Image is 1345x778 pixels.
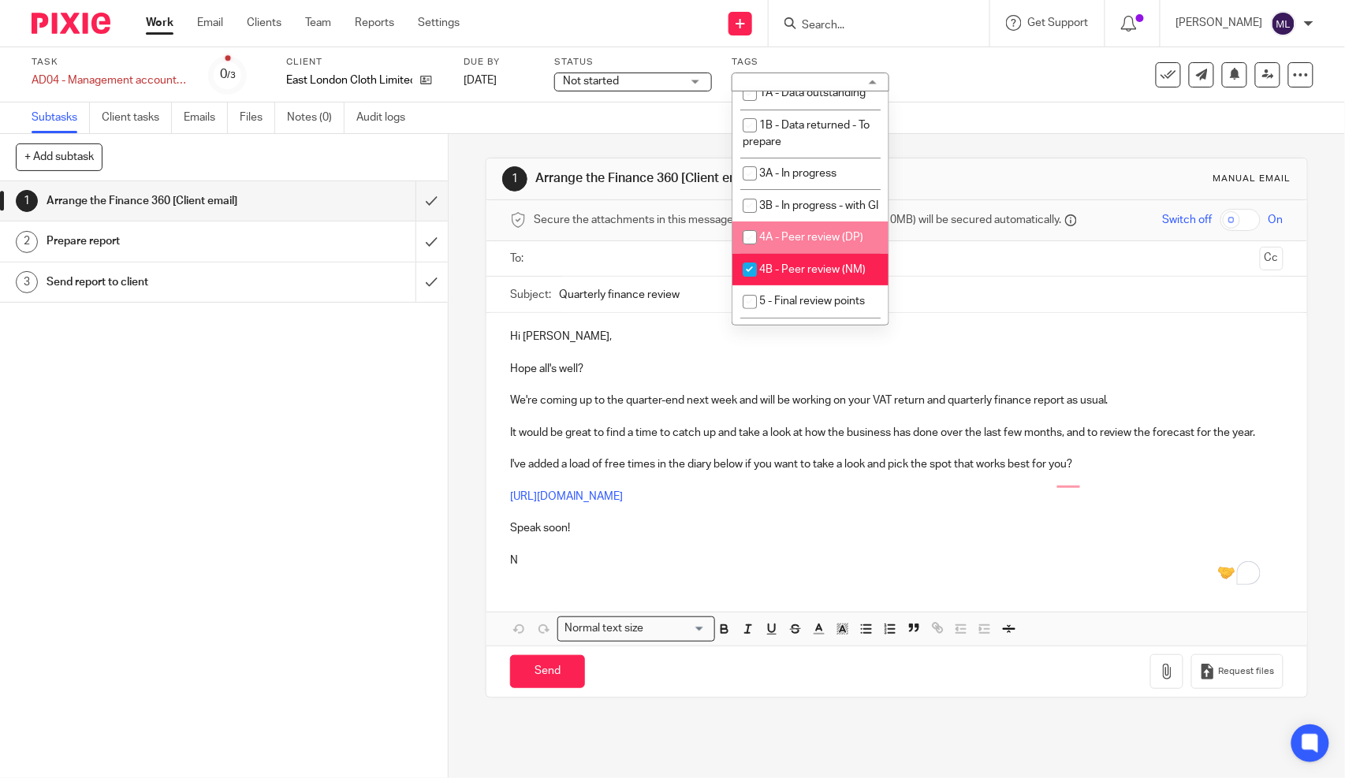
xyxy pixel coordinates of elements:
a: Client tasks [102,102,172,133]
a: Audit logs [356,102,417,133]
a: Reports [355,15,394,31]
span: Not started [563,76,619,87]
div: 2 [16,231,38,253]
span: Switch off [1163,212,1213,228]
span: Secure the attachments in this message. Files exceeding the size limit (10MB) will be secured aut... [534,212,1061,228]
div: 1 [16,190,38,212]
span: 4B - Peer review (NM) [759,264,866,275]
span: 3B - In progress - with GI [759,200,878,211]
a: Subtasks [32,102,90,133]
a: Email [197,15,223,31]
a: Work [146,15,173,31]
label: To: [510,251,527,266]
a: Emails [184,102,228,133]
p: Speak soon! [510,520,1284,536]
a: Team [305,15,331,31]
div: 1 [502,166,527,192]
span: [DATE] [464,75,497,86]
h1: Arrange the Finance 360 [Client email] [47,189,282,213]
h1: Send report to client [47,270,282,294]
span: On [1269,212,1284,228]
label: Client [286,56,444,69]
h1: Arrange the Finance 360 [Client email] [536,170,930,187]
div: Search for option [557,616,715,641]
label: Status [554,56,712,69]
p: I've added a load of free times in the diary below if you want to take a look and pick the spot t... [510,456,1284,472]
p: Hope all's well? [510,361,1284,377]
label: Due by [464,56,535,69]
label: Task [32,56,189,69]
div: 0 [220,65,236,84]
label: Tags [732,56,889,69]
a: Clients [247,15,281,31]
a: Files [240,102,275,133]
small: /3 [227,71,236,80]
img: Pixie [32,13,110,34]
div: AD04 - Management accounts (quarterly) - August 31, 2025 [32,73,189,88]
p: [PERSON_NAME] [1176,15,1263,31]
div: To enrich screen reader interactions, please activate Accessibility in Grammarly extension settings [486,313,1307,580]
span: Request files [1219,665,1275,678]
p: East London Cloth Limited [286,73,412,88]
input: Search for option [649,620,706,637]
p: N [510,553,1284,568]
span: 4A - Peer review (DP) [759,232,863,243]
span: 5 - Final review points [759,296,865,307]
span: 1B - Data returned - To prepare [743,120,870,147]
div: Manual email [1213,173,1291,185]
button: Request files [1191,654,1283,690]
img: svg%3E [1271,11,1296,36]
label: Subject: [510,287,551,303]
a: [URL][DOMAIN_NAME] [510,491,623,502]
h1: Prepare report [47,229,282,253]
p: Hi [PERSON_NAME], [510,329,1284,344]
span: Get Support [1028,17,1089,28]
span: 1A - Data outstanding [759,87,866,99]
input: Send [510,655,585,689]
button: Cc [1260,247,1284,270]
div: 3 [16,271,38,293]
span: Normal text size [561,620,647,637]
a: Notes (0) [287,102,345,133]
p: We're coming up to the quarter-end next week and will be working on your VAT return and quarterly... [510,393,1284,408]
a: Settings [418,15,460,31]
div: AD04 - Management accounts (quarterly) - [DATE] [32,73,189,88]
p: It would be great to find a time to catch up and take a look at how the business has done over th... [510,425,1284,441]
input: Search [800,19,942,33]
button: + Add subtask [16,143,102,170]
span: 3A - In progress [759,168,836,179]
